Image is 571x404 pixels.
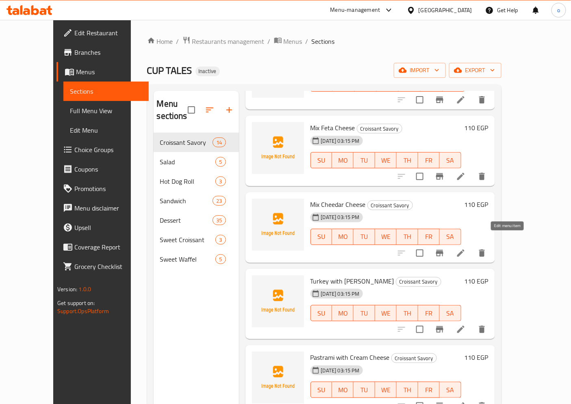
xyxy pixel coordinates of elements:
[154,191,239,211] div: Sandwich23
[456,65,495,75] span: export
[74,164,142,174] span: Coupons
[449,63,502,78] button: export
[147,37,173,46] a: Home
[472,167,492,186] button: delete
[310,382,332,398] button: SU
[74,47,142,57] span: Branches
[397,229,418,245] button: TH
[397,152,418,168] button: TH
[400,231,415,243] span: TH
[378,307,393,319] span: WE
[195,67,220,76] div: Inactive
[375,152,397,168] button: WE
[70,86,142,96] span: Sections
[378,231,393,243] span: WE
[396,277,441,286] span: Croissant Savory
[378,155,393,166] span: WE
[213,215,226,225] div: items
[430,320,449,339] button: Branch-specific-item
[418,305,440,321] button: FR
[397,305,418,321] button: TH
[430,243,449,263] button: Branch-specific-item
[160,176,216,186] span: Hot Dog Roll
[154,249,239,269] div: Sweet Waffel5
[465,122,488,133] h6: 110 EGP
[176,37,179,46] li: /
[418,229,440,245] button: FR
[465,275,488,287] h6: 110 EGP
[391,353,437,363] div: Croissant Savory
[397,382,418,398] button: TH
[252,352,304,404] img: Pastrami with Cream Cheese
[74,203,142,213] span: Menu disclaimer
[357,124,402,133] div: Croissant Savory
[76,67,142,77] span: Menus
[472,90,492,110] button: delete
[160,138,213,147] span: Croissant Savory
[443,384,458,396] span: SA
[472,243,492,263] button: delete
[440,382,461,398] button: SA
[465,199,488,210] h6: 110 EGP
[56,43,149,62] a: Branches
[274,36,302,47] a: Menus
[160,196,213,206] div: Sandwich
[183,101,200,118] span: Select all sections
[56,218,149,237] a: Upsell
[378,384,393,396] span: WE
[312,37,335,46] span: Sections
[357,231,372,243] span: TU
[154,211,239,230] div: Dessert35
[400,155,415,166] span: TH
[368,201,413,210] span: Croissant Savory
[411,321,428,338] span: Select to update
[314,384,329,396] span: SU
[219,100,239,120] button: Add section
[400,384,415,396] span: TH
[421,384,436,396] span: FR
[56,23,149,43] a: Edit Restaurant
[56,198,149,218] a: Menu disclaimer
[56,257,149,276] a: Grocery Checklist
[56,140,149,159] a: Choice Groups
[310,351,390,363] span: Pastrami with Cream Cheese
[332,305,354,321] button: MO
[472,320,492,339] button: delete
[213,196,226,206] div: items
[440,305,461,321] button: SA
[394,63,446,78] button: import
[354,305,375,321] button: TU
[160,254,216,264] div: Sweet Waffel
[160,215,213,225] span: Dessert
[157,98,188,122] h2: Menu sections
[456,324,466,334] a: Edit menu item
[213,217,225,224] span: 35
[354,152,375,168] button: TU
[456,172,466,181] a: Edit menu item
[160,235,216,245] div: Sweet Croissant
[314,231,329,243] span: SU
[74,262,142,271] span: Grocery Checklist
[57,284,77,294] span: Version:
[154,129,239,272] nav: Menu sections
[375,229,397,245] button: WE
[330,5,380,15] div: Menu-management
[200,100,219,120] span: Sort sections
[147,36,502,47] nav: breadcrumb
[310,122,355,134] span: Mix Feta Cheese
[74,242,142,252] span: Coverage Report
[421,307,436,319] span: FR
[63,82,149,101] a: Sections
[195,68,220,75] span: Inactive
[354,382,375,398] button: TU
[335,307,350,319] span: MO
[160,157,216,167] div: Salad
[318,367,363,374] span: [DATE] 03:15 PM
[332,152,354,168] button: MO
[154,133,239,152] div: Croissant Savory14
[318,213,363,221] span: [DATE] 03:15 PM
[63,101,149,120] a: Full Menu View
